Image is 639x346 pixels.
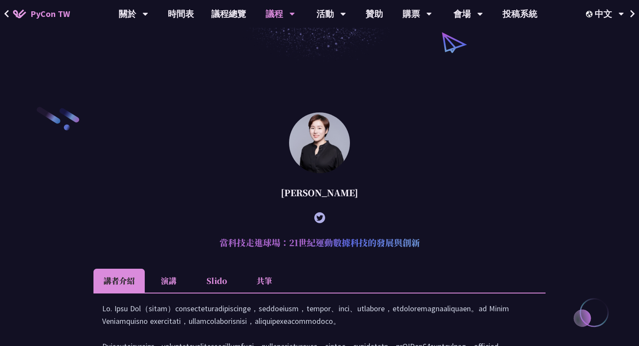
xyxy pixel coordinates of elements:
[145,269,193,293] li: 演講
[193,269,240,293] li: Slido
[4,3,79,25] a: PyCon TW
[30,7,70,20] span: PyCon TW
[586,11,595,17] img: Locale Icon
[289,112,350,173] img: 林滿新
[93,230,546,256] h2: 當科技走進球場：21世紀運動數據科技的發展與創新
[13,10,26,18] img: Home icon of PyCon TW 2025
[240,269,288,293] li: 共筆
[93,180,546,206] div: [PERSON_NAME]
[93,269,145,293] li: 講者介紹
